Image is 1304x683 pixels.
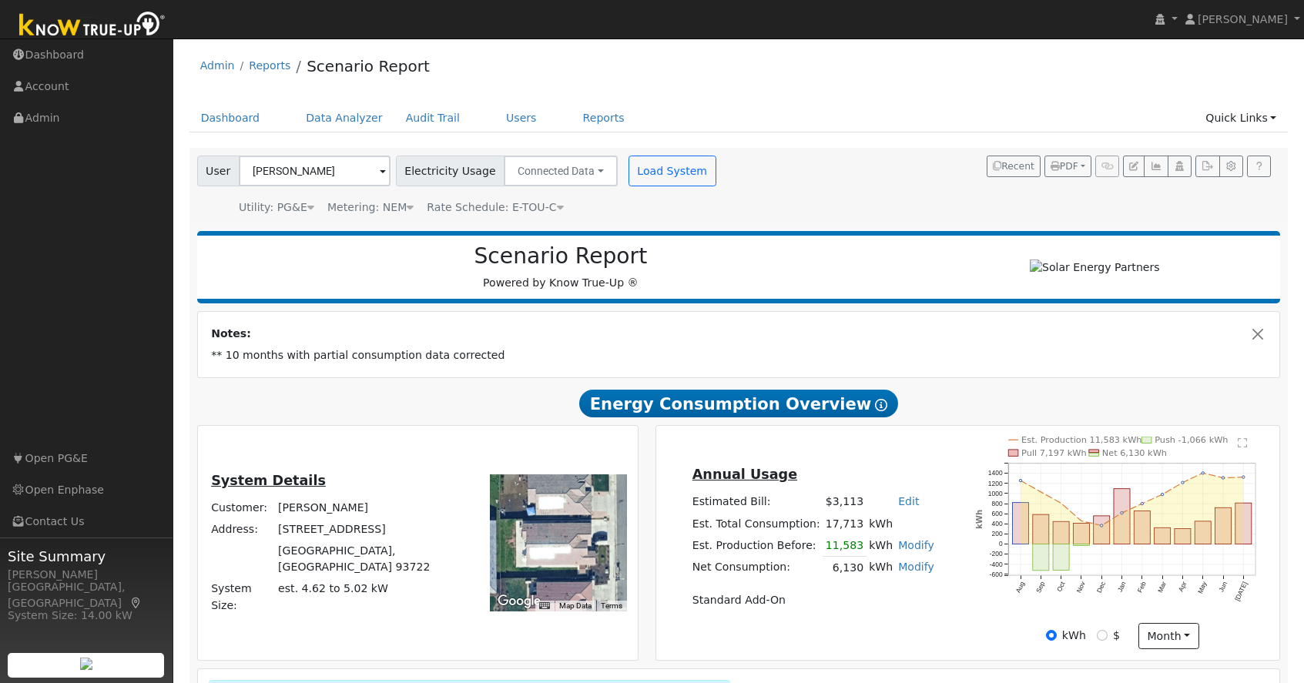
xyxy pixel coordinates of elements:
[1177,581,1188,593] text: Apr
[867,557,896,579] td: kWh
[1062,628,1086,644] label: kWh
[1123,156,1145,177] button: Edit User
[1247,156,1271,177] a: Help Link
[1040,491,1042,494] circle: onclick=""
[1156,581,1168,594] text: Mar
[427,201,563,213] span: Alias: H2ETOUCN
[189,104,272,132] a: Dashboard
[1034,581,1047,594] text: Sep
[1044,156,1091,177] button: PDF
[999,541,1003,548] text: 0
[209,497,276,518] td: Customer:
[1021,448,1087,459] text: Pull 7,197 kWh
[1195,156,1219,177] button: Export Interval Data
[8,546,165,567] span: Site Summary
[1097,630,1108,641] input: $
[1074,544,1090,546] rect: onclick=""
[1144,156,1168,177] button: Multi-Series Graph
[867,513,937,534] td: kWh
[1155,528,1171,544] rect: onclick=""
[1051,161,1078,172] span: PDF
[1033,544,1049,571] rect: onclick=""
[539,601,550,611] button: Keyboard shortcuts
[1219,156,1243,177] button: Settings
[1013,503,1029,544] rect: onclick=""
[1094,516,1110,544] rect: onclick=""
[1141,503,1143,505] circle: onclick=""
[988,480,1003,487] text: 1200
[992,510,1003,517] text: 600
[1033,515,1049,544] rect: onclick=""
[1060,502,1062,504] circle: onclick=""
[1102,448,1167,459] text: Net 6,130 kWh
[205,243,917,291] div: Powered by Know True-Up ®
[823,534,866,557] td: 11,583
[276,519,446,541] td: [STREET_ADDRESS]
[276,578,446,616] td: System Size
[1116,581,1128,594] text: Jan
[867,534,896,557] td: kWh
[504,156,618,186] button: Connected Data
[1198,13,1288,25] span: [PERSON_NAME]
[1101,524,1103,527] circle: onclick=""
[1075,581,1088,595] text: Nov
[990,561,1003,568] text: -400
[572,104,636,132] a: Reports
[990,551,1003,558] text: -200
[1194,104,1288,132] a: Quick Links
[1046,630,1057,641] input: kWh
[823,513,866,534] td: 17,713
[209,519,276,541] td: Address:
[1121,512,1123,514] circle: onclick=""
[1136,581,1148,594] text: Feb
[1021,435,1142,446] text: Est. Production 11,583 kWh
[278,582,388,594] span: est. 4.62 to 5.02 kW
[1175,529,1191,544] rect: onclick=""
[601,601,622,610] a: Terms (opens in new tab)
[1138,623,1199,649] button: month
[1235,504,1252,544] rect: onclick=""
[200,59,235,72] a: Admin
[197,156,240,186] span: User
[1195,521,1211,544] rect: onclick=""
[1055,581,1067,594] text: Oct
[823,491,866,513] td: $3,113
[327,199,414,216] div: Metering: NEM
[211,327,251,340] strong: Notes:
[396,156,505,186] span: Electricity Usage
[1233,581,1249,602] text: [DATE]
[1080,520,1082,522] circle: onclick=""
[987,156,1041,177] button: Recent
[975,510,984,529] text: kWh
[307,57,430,75] a: Scenario Report
[988,470,1003,477] text: 1400
[211,473,326,488] u: System Details
[1215,508,1232,544] rect: onclick=""
[692,467,797,482] u: Annual Usage
[629,156,716,186] button: Load System
[209,345,1269,367] td: ** 10 months with partial consumption data corrected
[1095,581,1107,594] text: Dec
[80,658,92,670] img: retrieve
[992,521,1003,528] text: 400
[494,591,545,611] img: Google
[988,490,1003,497] text: 1000
[1239,437,1248,448] text: 
[8,567,165,583] div: [PERSON_NAME]
[898,495,919,507] a: Edit
[898,539,934,551] a: Modify
[276,497,446,518] td: [PERSON_NAME]
[992,531,1003,538] text: 200
[1019,480,1021,482] circle: onclick=""
[1196,581,1208,595] text: May
[8,608,165,624] div: System Size: 14.00 kW
[494,591,545,611] a: Open this area in Google Maps (opens a new window)
[579,390,898,417] span: Energy Consumption Overview
[689,590,937,611] td: Standard Add-On
[689,534,823,557] td: Est. Production Before:
[249,59,290,72] a: Reports
[992,500,1003,507] text: 800
[239,199,314,216] div: Utility: PG&E
[689,491,823,513] td: Estimated Bill:
[1250,326,1266,342] button: Close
